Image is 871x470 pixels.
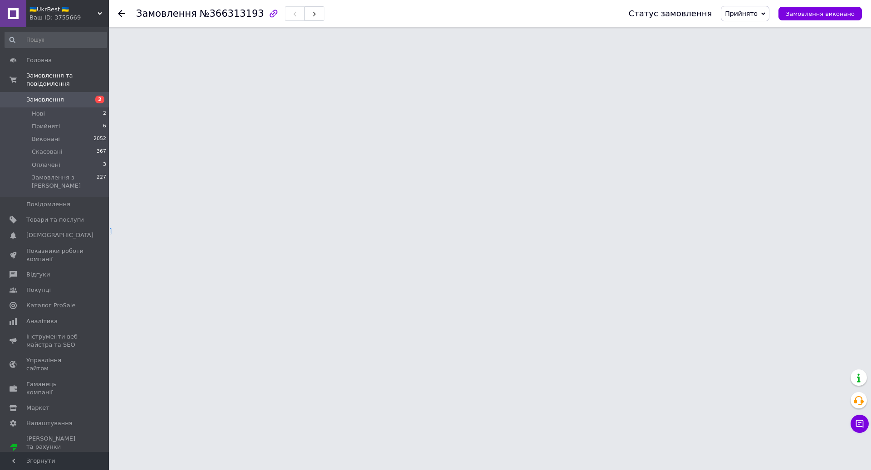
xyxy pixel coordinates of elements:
[97,148,106,156] span: 367
[26,356,84,373] span: Управління сайтом
[32,135,60,143] span: Виконані
[629,9,712,18] div: Статус замовлення
[32,161,60,169] span: Оплачені
[26,404,49,412] span: Маркет
[26,380,84,397] span: Гаманець компанії
[136,8,197,19] span: Замовлення
[26,271,50,279] span: Відгуки
[26,216,84,224] span: Товари та послуги
[5,32,107,48] input: Пошук
[26,451,84,460] div: Prom мікс 1 000
[26,200,70,208] span: Повідомлення
[103,161,106,169] span: 3
[851,415,869,433] button: Чат з покупцем
[26,247,84,263] span: Показники роботи компанії
[93,135,106,143] span: 2052
[725,10,758,17] span: Прийнято
[26,419,73,427] span: Налаштування
[200,8,264,19] span: №366313193
[26,435,84,460] span: [PERSON_NAME] та рахунки
[103,110,106,118] span: 2
[26,301,75,310] span: Каталог ProSale
[32,110,45,118] span: Нові
[778,7,862,20] button: Замовлення виконано
[786,10,855,17] span: Замовлення виконано
[118,9,125,18] div: Повернутися назад
[26,72,109,88] span: Замовлення та повідомлення
[32,122,60,131] span: Прийняті
[26,231,93,239] span: [DEMOGRAPHIC_DATA]
[103,122,106,131] span: 6
[26,96,64,104] span: Замовлення
[26,317,58,325] span: Аналітика
[95,96,104,103] span: 2
[26,333,84,349] span: Інструменти веб-майстра та SEO
[26,56,52,64] span: Головна
[97,174,106,190] span: 227
[29,14,109,22] div: Ваш ID: 3755669
[32,174,97,190] span: Замовлення з [PERSON_NAME]
[32,148,63,156] span: Скасовані
[26,286,51,294] span: Покупці
[29,5,98,14] span: 🇺🇦UkrBest 🇺🇦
